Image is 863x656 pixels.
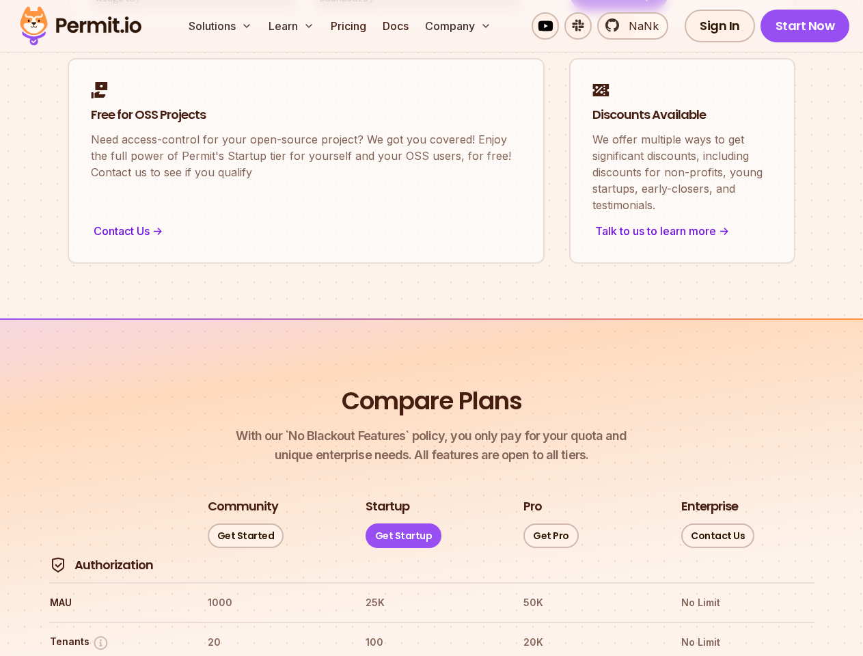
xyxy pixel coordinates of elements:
a: Free for OSS ProjectsNeed access-control for your open-source project? We got you covered! Enjoy ... [68,58,545,264]
h4: Authorization [74,557,153,574]
h3: Pro [523,498,542,515]
h2: Discounts Available [592,107,772,124]
img: Permit logo [14,3,148,49]
button: Learn [263,12,320,40]
a: Discounts AvailableWe offer multiple ways to get significant discounts, including discounts for n... [569,58,795,264]
button: Company [420,12,497,40]
a: Sign In [685,10,755,42]
a: Contact Us [681,523,754,548]
h3: Startup [366,498,409,515]
div: Talk to us to learn more [592,221,772,241]
div: Contact Us [91,221,521,241]
a: Start Now [761,10,850,42]
p: Need access-control for your open-source project? We got you covered! Enjoy the full power of Per... [91,131,521,180]
th: MAU [49,592,182,614]
span: With our `No Blackout Features` policy, you only pay for your quota and [236,426,627,446]
a: Pricing [325,12,372,40]
span: -> [719,223,729,239]
th: No Limit [681,592,814,614]
p: We offer multiple ways to get significant discounts, including discounts for non-profits, young s... [592,131,772,213]
h2: Free for OSS Projects [91,107,521,124]
th: 25K [365,592,498,614]
th: 1000 [207,592,340,614]
button: Tenants [50,634,109,651]
img: Authorization [50,557,66,573]
th: 100 [365,631,498,653]
th: 50K [523,592,656,614]
span: NaNk [620,18,659,34]
th: No Limit [681,631,814,653]
button: Solutions [183,12,258,40]
h3: Enterprise [681,498,738,515]
a: NaNk [597,12,668,40]
th: 20 [207,631,340,653]
a: Docs [377,12,414,40]
th: 20K [523,631,656,653]
a: Get Startup [366,523,442,548]
span: -> [152,223,163,239]
a: Get Started [208,523,284,548]
h3: Community [208,498,278,515]
a: Get Pro [523,523,579,548]
h2: Compare Plans [342,384,522,418]
p: unique enterprise needs. All features are open to all tiers. [236,426,627,465]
